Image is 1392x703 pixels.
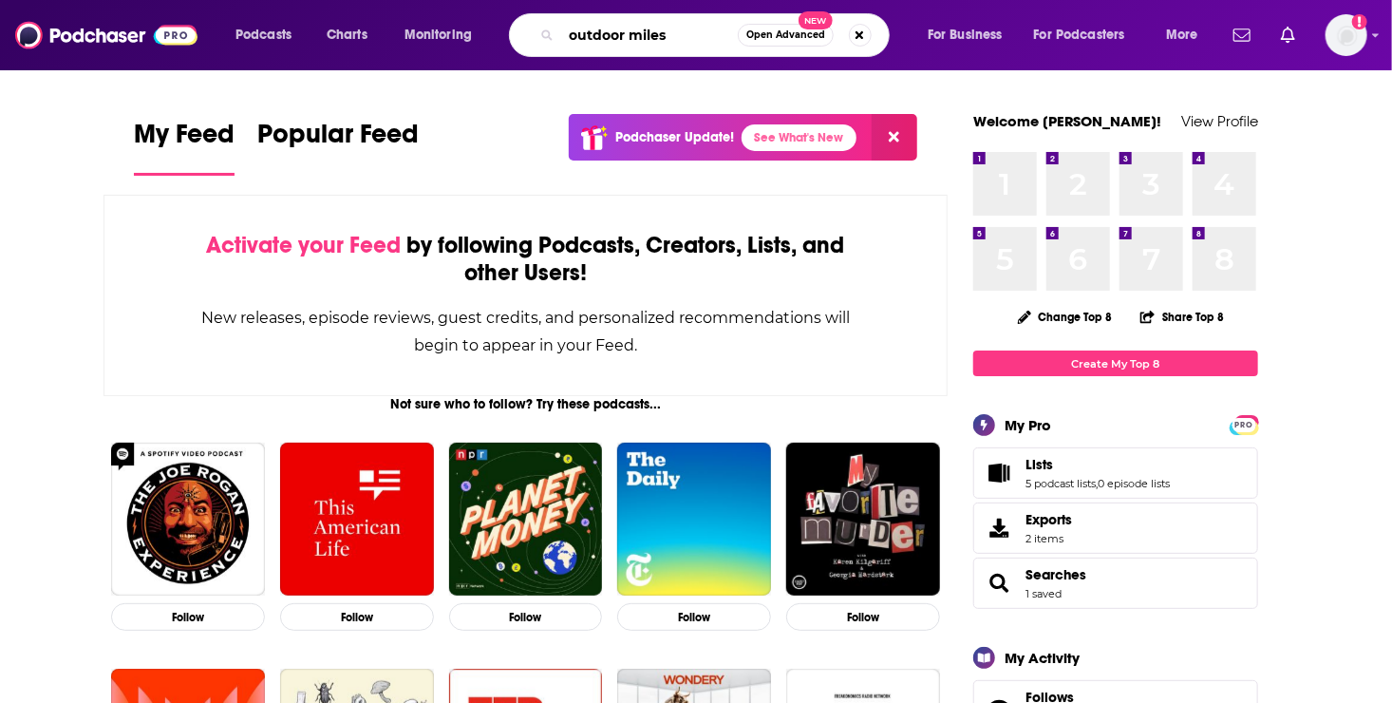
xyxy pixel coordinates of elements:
span: For Business [928,22,1003,48]
a: 0 episode lists [1098,477,1170,490]
div: Search podcasts, credits, & more... [527,13,908,57]
a: Lists [1025,456,1170,473]
button: Follow [449,603,603,631]
span: Monitoring [404,22,472,48]
button: Open AdvancedNew [738,24,834,47]
div: New releases, episode reviews, guest credits, and personalized recommendations will begin to appe... [199,304,852,359]
img: The Daily [617,443,771,597]
span: Exports [980,515,1018,541]
span: , [1096,477,1098,490]
button: Share Top 8 [1139,298,1225,335]
a: Welcome [PERSON_NAME]! [973,112,1161,130]
a: Popular Feed [257,118,419,176]
a: Show notifications dropdown [1226,19,1258,51]
button: Follow [280,603,434,631]
button: Follow [786,603,940,631]
button: Follow [617,603,771,631]
span: Searches [973,558,1258,609]
img: The Joe Rogan Experience [111,443,265,597]
a: Lists [980,460,1018,486]
img: This American Life [280,443,434,597]
span: Popular Feed [257,118,419,161]
a: Show notifications dropdown [1273,19,1303,51]
span: More [1166,22,1198,48]
span: Activate your Feed [206,231,401,259]
button: open menu [1153,20,1222,50]
a: View Profile [1181,112,1258,130]
a: Charts [314,20,379,50]
a: See What's New [742,124,856,151]
div: My Pro [1005,416,1051,434]
button: open menu [222,20,316,50]
a: Searches [1025,566,1086,583]
span: Open Advanced [746,30,825,40]
span: New [799,11,833,29]
img: Planet Money [449,443,603,597]
a: My Feed [134,118,235,176]
button: Follow [111,603,265,631]
span: Exports [1025,511,1072,528]
a: 5 podcast lists [1025,477,1096,490]
img: Podchaser - Follow, Share and Rate Podcasts [15,17,198,53]
a: Exports [973,503,1258,554]
p: Podchaser Update! [615,129,734,145]
div: by following Podcasts, Creators, Lists, and other Users! [199,232,852,287]
a: 1 saved [1025,587,1062,600]
div: My Activity [1005,649,1080,667]
a: Searches [980,570,1018,597]
span: 2 items [1025,532,1072,545]
span: Logged in as roneledotsonRAD [1326,14,1367,56]
img: User Profile [1326,14,1367,56]
button: open menu [391,20,497,50]
svg: Add a profile image [1352,14,1367,29]
span: For Podcasters [1034,22,1125,48]
button: Show profile menu [1326,14,1367,56]
input: Search podcasts, credits, & more... [561,20,738,50]
span: PRO [1232,418,1255,432]
img: My Favorite Murder with Karen Kilgariff and Georgia Hardstark [786,443,940,597]
div: Not sure who to follow? Try these podcasts... [103,396,948,412]
span: Lists [973,447,1258,499]
button: open menu [914,20,1026,50]
a: PRO [1232,417,1255,431]
a: Create My Top 8 [973,351,1258,376]
span: Lists [1025,456,1053,473]
span: Charts [327,22,367,48]
span: My Feed [134,118,235,161]
span: Podcasts [235,22,292,48]
button: Change Top 8 [1006,305,1124,329]
button: open menu [1022,20,1153,50]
